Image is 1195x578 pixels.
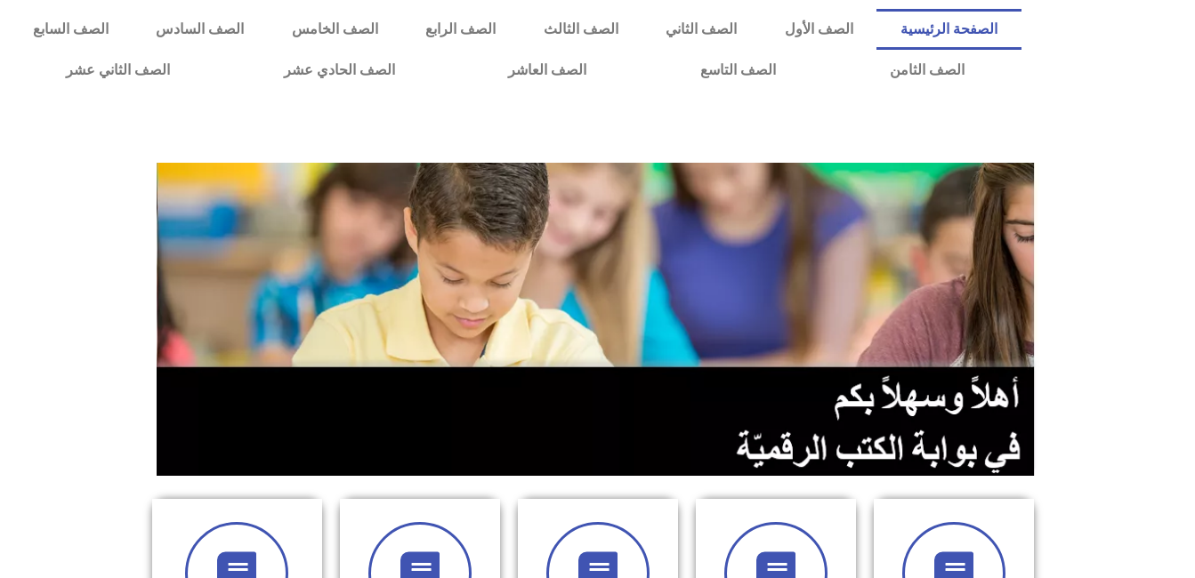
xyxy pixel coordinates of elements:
[9,50,227,91] a: الصف الثاني عشر
[401,9,519,50] a: الصف الرابع
[9,9,132,50] a: الصف السابع
[133,9,268,50] a: الصف السادس
[642,9,760,50] a: الصف الثاني
[833,50,1021,91] a: الصف الثامن
[761,9,876,50] a: الصف الأول
[227,50,452,91] a: الصف الحادي عشر
[520,9,642,50] a: الصف الثالث
[268,9,401,50] a: الصف الخامس
[451,50,643,91] a: الصف العاشر
[876,9,1021,50] a: الصفحة الرئيسية
[643,50,833,91] a: الصف التاسع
